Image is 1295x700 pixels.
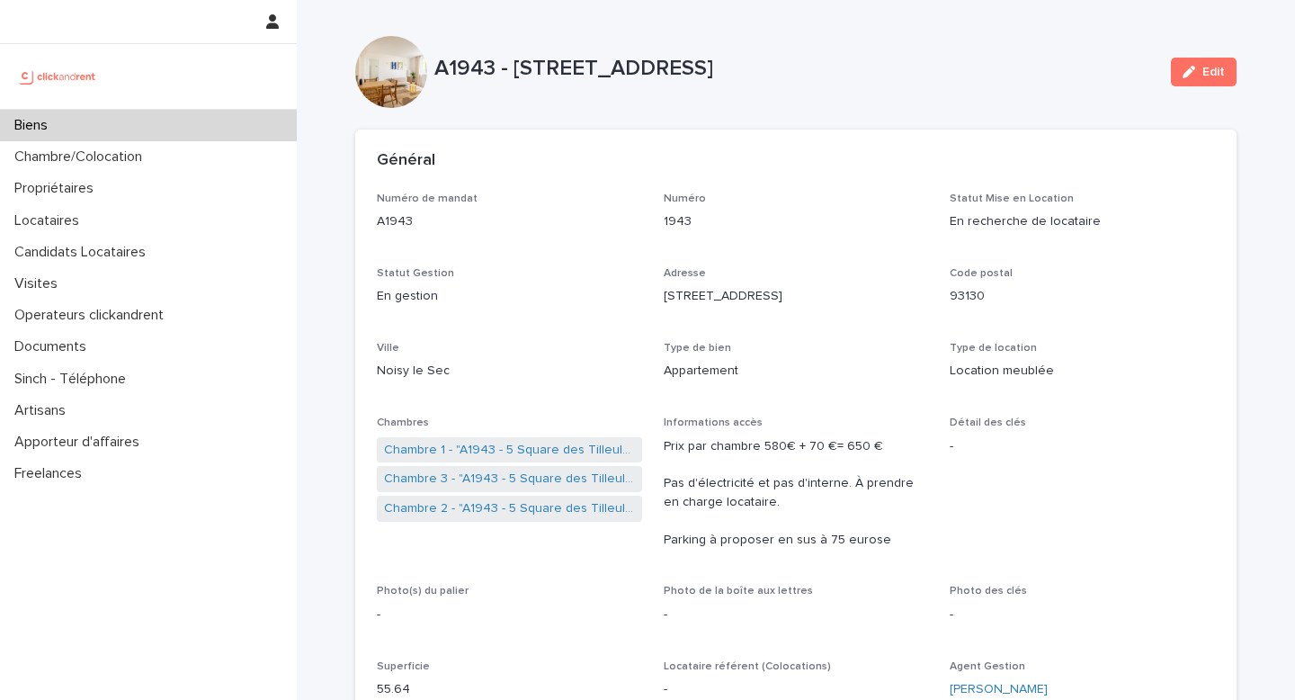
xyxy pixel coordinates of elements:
span: Informations accès [664,417,763,428]
p: Sinch - Téléphone [7,371,140,388]
p: A1943 [377,212,642,231]
p: - [950,437,1215,456]
p: 55.64 [377,680,642,699]
p: En recherche de locataire [950,212,1215,231]
p: Location meublée [950,362,1215,381]
a: Chambre 1 - "A1943 - 5 Square des Tilleuls, Noisy le Sec 93130" [384,441,635,460]
img: UCB0brd3T0yccxBKYDjQ [14,58,102,94]
p: - [664,680,929,699]
p: - [664,606,929,624]
span: Locataire référent (Colocations) [664,661,831,672]
span: Type de bien [664,343,731,354]
p: - [950,606,1215,624]
span: Photo de la boîte aux lettres [664,586,813,597]
span: Numéro [664,193,706,204]
p: Appartement [664,362,929,381]
span: Chambres [377,417,429,428]
p: En gestion [377,287,642,306]
p: Documents [7,338,101,355]
span: Détail des clés [950,417,1026,428]
p: Artisans [7,402,80,419]
span: Edit [1202,66,1225,78]
span: Superficie [377,661,430,672]
p: Noisy le Sec [377,362,642,381]
span: Statut Mise en Location [950,193,1074,204]
p: 1943 [664,212,929,231]
a: Chambre 3 - "A1943 - 5 Square des Tilleuls, Noisy le Sec 93130" [384,470,635,489]
span: Ville [377,343,399,354]
a: [PERSON_NAME] [950,680,1048,699]
h2: Général [377,151,435,171]
p: Biens [7,117,62,134]
button: Edit [1171,58,1237,86]
p: - [377,606,642,624]
p: [STREET_ADDRESS] [664,287,929,306]
p: Propriétaires [7,180,108,197]
p: Freelances [7,465,96,482]
p: Locataires [7,212,94,229]
p: 93130 [950,287,1215,306]
span: Adresse [664,268,706,279]
p: Visites [7,275,72,292]
span: Code postal [950,268,1013,279]
p: Operateurs clickandrent [7,307,178,324]
p: Chambre/Colocation [7,148,156,166]
span: Statut Gestion [377,268,454,279]
p: Prix par chambre 580€ + 70 €= 650 € Pas d'électricité et pas d'interne. À prendre en charge locat... [664,437,929,550]
span: Photo des clés [950,586,1027,597]
p: Candidats Locataires [7,244,160,261]
span: Type de location [950,343,1037,354]
span: Agent Gestion [950,661,1025,672]
p: A1943 - [STREET_ADDRESS] [434,56,1157,82]
a: Chambre 2 - "A1943 - 5 Square des Tilleuls, Noisy le Sec 93130" [384,499,635,518]
span: Photo(s) du palier [377,586,469,597]
span: Numéro de mandat [377,193,478,204]
p: Apporteur d'affaires [7,434,154,451]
